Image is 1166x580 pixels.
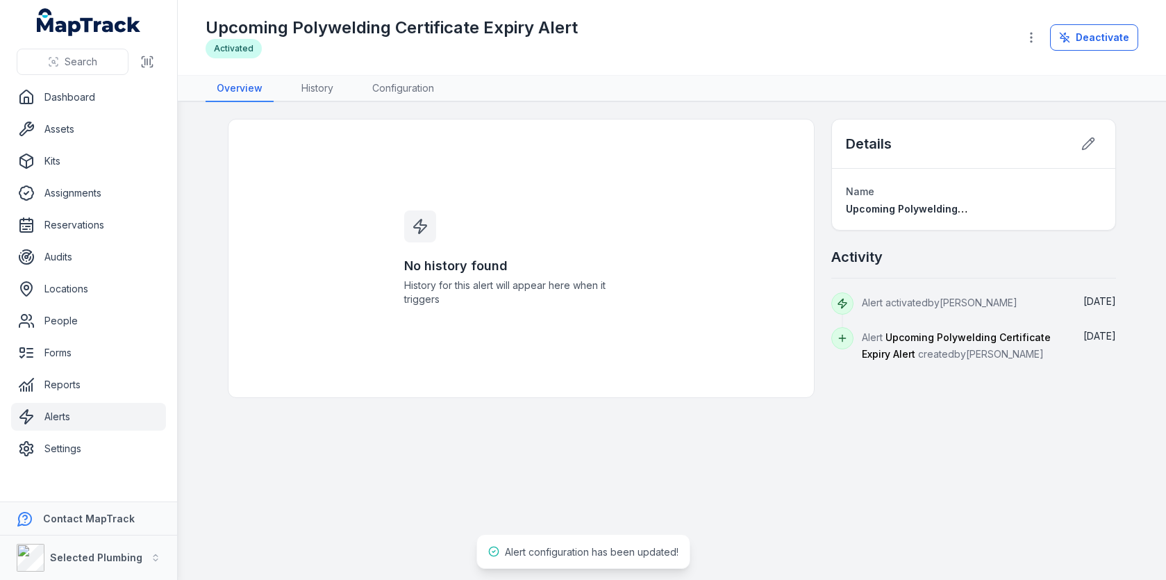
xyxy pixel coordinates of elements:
span: Upcoming Polywelding Certificate Expiry Alert [846,203,1072,215]
a: Kits [11,147,166,175]
span: [DATE] [1083,330,1116,342]
span: Alert configuration has been updated! [505,546,678,558]
a: Dashboard [11,83,166,111]
span: History for this alert will appear here when it triggers [404,279,638,306]
time: 18/08/2025, 1:31:57 pm [1083,330,1116,342]
span: Upcoming Polywelding Certificate Expiry Alert [862,331,1051,360]
span: [DATE] [1083,295,1116,307]
time: 18/08/2025, 1:33:40 pm [1083,295,1116,307]
a: Forms [11,339,166,367]
a: Reservations [11,211,166,239]
span: Name [846,185,874,197]
a: History [290,76,344,102]
h1: Upcoming Polywelding Certificate Expiry Alert [206,17,578,39]
a: Locations [11,275,166,303]
strong: Selected Plumbing [50,552,142,563]
h3: No history found [404,256,638,276]
a: Assignments [11,179,166,207]
a: People [11,307,166,335]
strong: Contact MapTrack [43,513,135,524]
a: Reports [11,371,166,399]
button: Deactivate [1050,24,1138,51]
h2: Details [846,134,892,154]
span: Alert created by [PERSON_NAME] [862,331,1051,360]
a: Settings [11,435,166,463]
h2: Activity [831,247,883,267]
a: MapTrack [37,8,141,36]
a: Alerts [11,403,166,431]
a: Assets [11,115,166,143]
a: Configuration [361,76,445,102]
a: Audits [11,243,166,271]
div: Activated [206,39,262,58]
a: Overview [206,76,274,102]
span: Alert activated by [PERSON_NAME] [862,297,1017,308]
button: Search [17,49,128,75]
span: Search [65,55,97,69]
